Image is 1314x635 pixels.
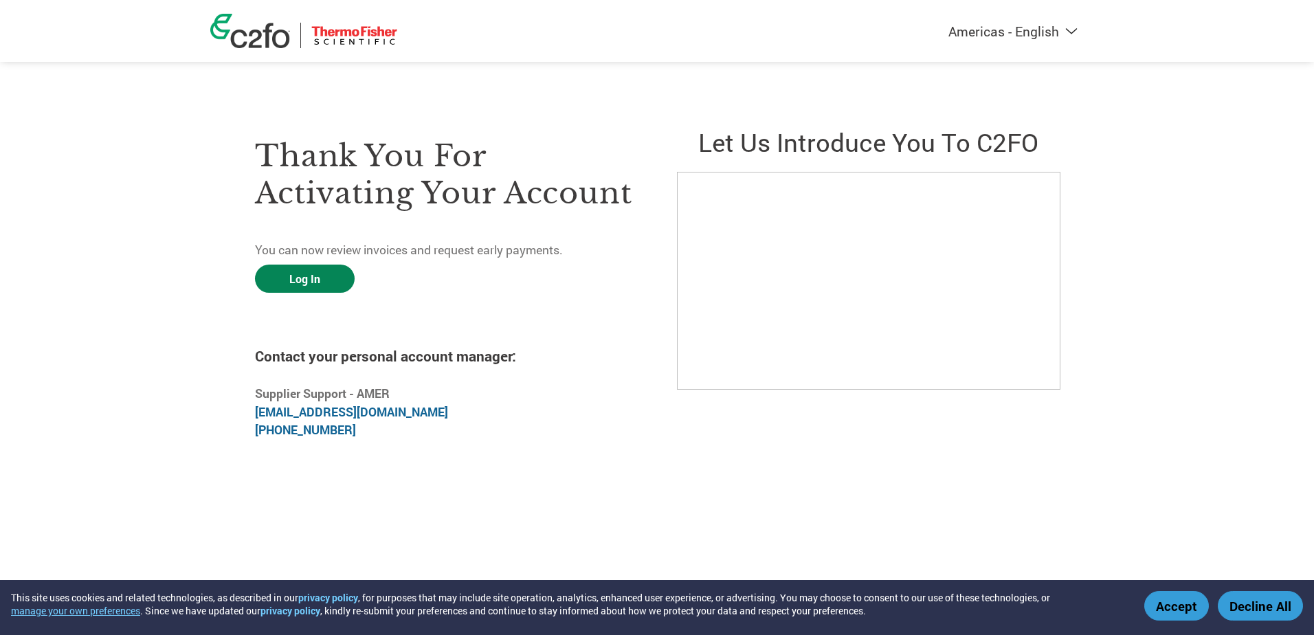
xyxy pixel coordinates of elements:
b: Supplier Support - AMER [255,386,390,401]
img: c2fo logo [210,14,290,48]
button: manage your own preferences [11,604,140,617]
div: This site uses cookies and related technologies, as described in our , for purposes that may incl... [11,591,1124,617]
a: privacy policy [298,591,358,604]
a: [PHONE_NUMBER] [255,422,356,438]
a: Log In [255,265,355,293]
p: You can now review invoices and request early payments. [255,241,637,259]
a: privacy policy [260,604,320,617]
button: Accept [1144,591,1209,621]
iframe: C2FO Introduction Video [677,172,1060,390]
h4: Contact your personal account manager: [255,346,637,366]
img: Thermo Fisher Scientific [311,23,397,48]
button: Decline All [1218,591,1303,621]
h3: Thank you for activating your account [255,137,637,212]
a: [EMAIL_ADDRESS][DOMAIN_NAME] [255,404,448,420]
h2: Let us introduce you to C2FO [677,125,1059,159]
